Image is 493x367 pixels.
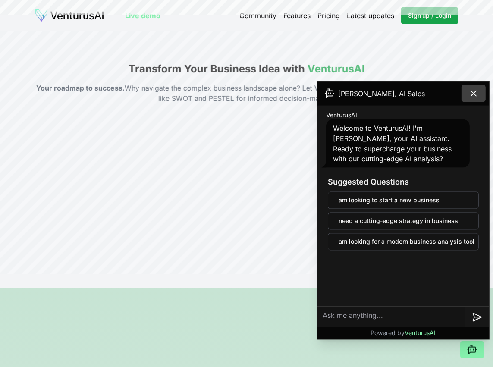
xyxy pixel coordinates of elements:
[328,233,479,251] button: I am looking for a modern business analysis tool
[401,7,458,24] a: Sign up / Login
[405,329,436,337] span: VenturusAI
[347,10,394,21] a: Latest updates
[338,88,425,99] span: [PERSON_NAME], AI Sales
[328,192,479,209] button: I am looking to start a new business
[35,9,104,22] img: logo
[239,10,276,21] a: Community
[328,213,479,230] button: I need a cutting-edge strategy in business
[326,111,357,119] span: VenturusAI
[283,10,311,21] a: Features
[317,10,340,21] a: Pricing
[408,11,452,20] span: Sign up / Login
[371,329,436,338] p: Powered by
[125,10,160,21] a: Live demo
[333,124,452,163] span: Welcome to VenturusAI! I'm [PERSON_NAME], your AI assistant. Ready to supercharge your business w...
[328,176,479,188] h3: Suggested Questions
